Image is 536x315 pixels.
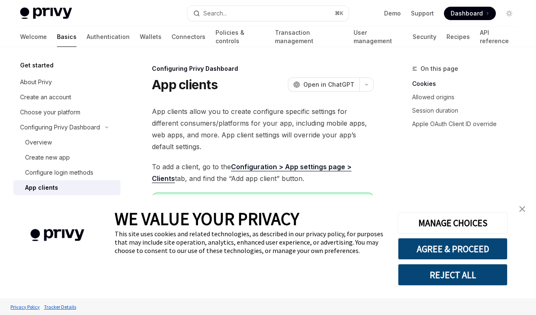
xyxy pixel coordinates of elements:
div: This site uses cookies and related technologies, as described in our privacy policy, for purposes... [115,230,385,255]
a: Basics [57,27,77,47]
a: Recipes [446,27,470,47]
button: Toggle dark mode [503,7,516,20]
a: close banner [514,201,531,217]
a: Welcome [20,27,47,47]
a: Dashboard [444,7,496,20]
a: API reference [480,27,516,47]
div: Create new app [25,152,70,163]
a: Overview [13,135,121,150]
button: MANAGE CHOICES [398,212,508,234]
div: Overview [25,137,52,147]
a: Create new app [13,150,121,165]
h5: Get started [20,60,54,70]
a: Configuration > App settings page > Clients [152,163,351,183]
span: On this page [421,64,458,74]
div: Create an account [20,92,71,102]
span: WE VALUE YOUR PRIVACY [115,208,299,230]
button: AGREE & PROCEED [398,238,508,260]
div: App clients [25,183,58,193]
h1: App clients [152,77,218,92]
button: Search...⌘K [187,6,348,21]
a: Connectors [172,27,205,47]
div: Configuring Privy Dashboard [152,65,374,73]
div: Configure login methods [25,168,93,178]
span: Dashboard [451,9,483,18]
a: Policies & controls [215,27,265,47]
div: Choose your platform [20,107,80,117]
a: Demo [384,9,401,18]
a: App clients [13,180,121,195]
a: About Privy [13,75,121,90]
a: Cookies [412,77,523,90]
span: To add a client, go to the tab, and find the “Add app client” button. [152,161,374,184]
a: Transaction management [275,27,344,47]
a: Configure login methods [13,165,121,180]
a: Create an account [13,90,121,105]
img: light logo [20,8,72,19]
a: Privacy Policy [8,300,42,314]
div: Configuring Privy Dashboard [20,122,100,132]
img: company logo [13,217,102,253]
a: Security [413,27,436,47]
div: About Privy [20,77,52,87]
span: App clients allow you to create configure specific settings for different consumers/platforms for... [152,106,374,152]
a: Wallets [140,27,162,47]
a: Choose your platform [13,105,121,120]
div: Search... [203,8,227,18]
a: User management [354,27,402,47]
span: ⌘ K [335,10,344,17]
button: Open in ChatGPT [288,77,359,92]
a: Apple OAuth Client ID override [412,117,523,131]
button: REJECT ALL [398,264,508,286]
img: close banner [519,206,525,212]
a: Allowed origins [412,90,523,104]
span: Open in ChatGPT [303,80,354,89]
a: Authentication [87,27,130,47]
a: Session duration [412,104,523,117]
a: Tracker Details [42,300,78,314]
a: Support [411,9,434,18]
